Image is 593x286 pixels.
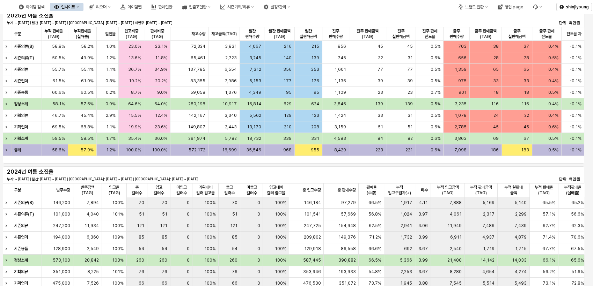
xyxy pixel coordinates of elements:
[259,3,294,11] div: 설정/관리
[14,44,34,49] strong: 시즌의류(B)
[221,185,237,196] span: 출고 컬러수
[15,3,49,11] div: 아이템 검색
[3,110,12,121] div: Expand row
[155,124,168,130] span: 23.6%
[493,78,499,84] span: 33
[131,90,141,95] span: 8.7%
[334,124,346,130] span: 3,159
[493,124,499,130] span: 45
[458,55,467,61] span: 656
[284,55,292,61] span: 140
[405,101,413,107] span: 139
[116,3,146,11] button: 아이템맵
[14,187,21,193] span: 구분
[431,67,441,72] span: 0.5%
[129,44,141,49] span: 23.0%
[225,124,237,130] span: 2,443
[130,185,144,196] span: 총 컬러수
[122,28,141,39] span: 입고비중(TAG)
[127,5,141,9] div: 아이템맵
[408,136,413,141] span: 82
[14,113,28,118] strong: 기획의류
[570,55,581,61] span: -0.1%
[524,78,529,84] span: 33
[465,5,484,9] div: 브랜드 전환
[283,136,292,141] span: 339
[7,20,389,25] p: 누계: ~ [DATE] | 월간: [DATE] ~ [DATE] | [GEOGRAPHIC_DATA]: [DATE] ~ [DATE] | 이번주: [DATE] ~ [DATE]
[271,5,286,9] div: 설정/관리
[431,44,441,49] span: 0.5%
[212,31,237,37] span: 재고금액(TAG)
[247,136,261,141] span: 18,732
[352,28,383,39] span: 전주 판매금액(TAG)
[128,136,141,141] span: 35.4%
[246,147,261,153] span: 35,546
[408,124,413,130] span: 51
[152,147,168,153] span: 100.0%
[106,124,116,130] span: 1.1%
[106,90,116,95] span: 0.2%
[524,90,529,95] span: 18
[314,90,319,95] span: 95
[361,185,381,196] span: 판매율(수량)
[455,67,467,72] span: 1,359
[566,31,581,37] span: 진도율 차
[53,200,70,205] span: 146,200
[378,136,383,141] span: 84
[42,28,65,39] span: 누적 판매율(TAG)
[570,101,581,107] span: -0.1%
[283,67,292,72] span: 356
[407,78,413,84] span: 39
[284,113,292,118] span: 129
[387,185,412,196] span: 누적 입고구입가(+)
[521,147,529,153] span: 183
[431,78,441,84] span: 0.5%
[105,185,124,196] span: 입고율(TAG)
[284,78,292,84] span: 177
[158,90,168,95] span: 9.0%
[434,185,462,196] span: 누적 입고금액(TAG)
[129,55,141,61] span: 13.6%
[178,3,215,11] div: 입출고현황
[129,113,141,118] span: 15.5%
[454,136,467,141] span: 3,863
[532,20,580,26] p: 단위: 백만원
[81,124,94,130] span: 68.8%
[378,44,383,49] span: 45
[286,90,292,95] span: 95
[431,113,441,118] span: 0.5%
[570,67,581,72] span: -0.1%
[50,3,83,11] button: 인사이트
[3,144,12,156] div: Expand row
[155,78,168,84] span: 20.2%
[85,3,115,11] button: 리오더
[81,78,94,84] span: 61.0%
[548,136,558,141] span: 0.5%
[189,113,206,118] span: 142,167
[128,67,141,72] span: 36.7%
[128,101,141,107] span: 64.6%
[191,44,206,49] span: 72,324
[14,67,28,72] strong: 시즌의류
[3,133,12,144] div: Expand row
[56,187,70,193] span: 발주수량
[81,101,94,107] span: 57.6%
[421,187,428,193] span: 배수
[52,67,65,72] span: 55.7%
[3,52,12,63] div: Expand row
[3,255,12,266] div: Expand row
[249,44,261,49] span: 4,067
[225,136,237,141] span: 5,782
[570,136,581,141] span: -0.1%
[311,78,319,84] span: 176
[52,113,65,118] span: 46.7%
[7,168,103,175] h5: 2024년 여름 소진율
[408,113,413,118] span: 31
[266,185,286,196] span: 입고대비 컬러 출고율
[337,187,356,193] span: 총 판매수량
[223,101,237,107] span: 10,917
[155,67,168,72] span: 34.9%
[52,55,65,61] span: 50.5%
[216,3,258,11] button: 시즌기획/리뷰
